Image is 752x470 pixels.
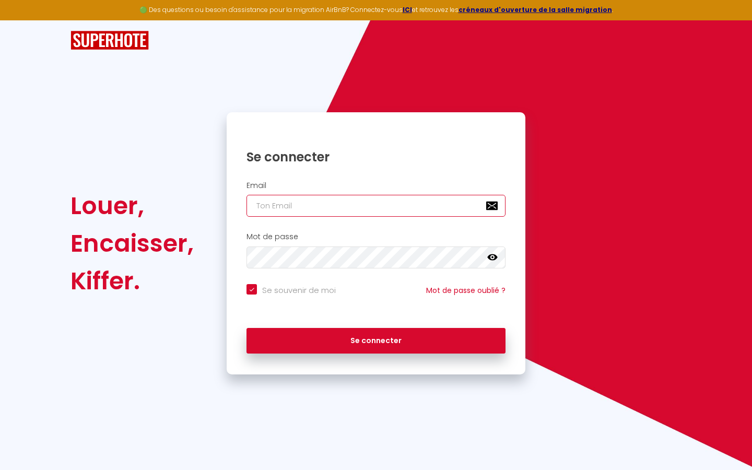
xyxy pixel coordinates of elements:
[70,225,194,262] div: Encaisser,
[8,4,40,36] button: Ouvrir le widget de chat LiveChat
[426,285,506,296] a: Mot de passe oublié ?
[459,5,612,14] a: créneaux d'ouverture de la salle migration
[403,5,412,14] a: ICI
[246,149,506,165] h1: Se connecter
[70,262,194,300] div: Kiffer.
[246,195,506,217] input: Ton Email
[70,31,149,50] img: SuperHote logo
[246,181,506,190] h2: Email
[246,328,506,354] button: Se connecter
[70,187,194,225] div: Louer,
[246,232,506,241] h2: Mot de passe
